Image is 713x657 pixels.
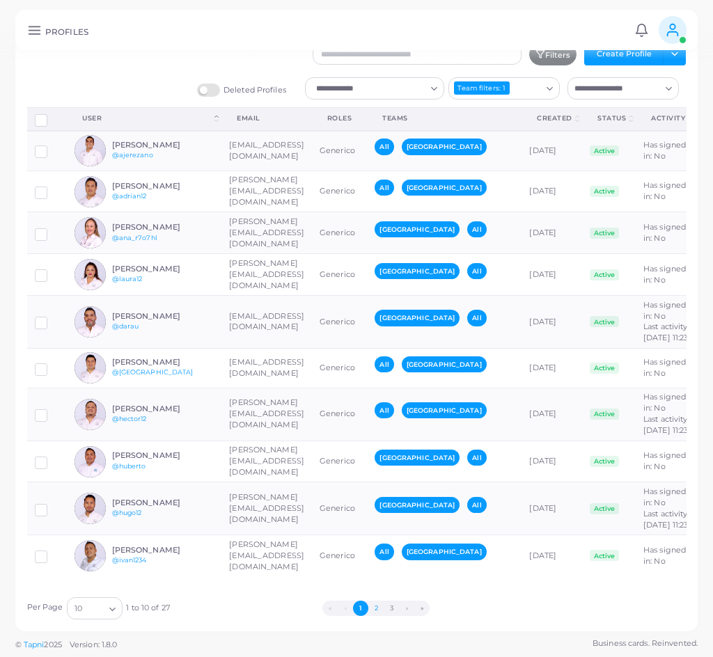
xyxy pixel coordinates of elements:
[112,404,214,413] h6: [PERSON_NAME]
[221,296,312,349] td: [EMAIL_ADDRESS][DOMAIN_NAME]
[327,113,352,123] div: Roles
[522,348,582,388] td: [DATE]
[112,368,194,376] a: @[GEOGRAPHIC_DATA]
[643,300,686,321] span: Has signed in: No
[84,601,104,616] input: Search for option
[368,601,384,616] button: Go to page 2
[467,450,486,466] span: All
[312,441,368,482] td: Generico
[590,409,619,420] span: Active
[414,601,430,616] button: Go to last page
[45,27,88,37] h5: PROFILES
[170,601,583,616] ul: Pagination
[375,450,460,466] span: [GEOGRAPHIC_DATA]
[237,113,297,123] div: Email
[112,151,153,159] a: @ajerezano
[590,145,619,157] span: Active
[402,544,487,560] span: [GEOGRAPHIC_DATA]
[67,597,123,619] div: Search for option
[643,545,686,566] span: Has signed in: No
[75,176,106,207] img: avatar
[590,456,619,467] span: Active
[221,535,312,576] td: [PERSON_NAME][EMAIL_ADDRESS][DOMAIN_NAME]
[597,113,626,123] div: Status
[448,77,560,100] div: Search for option
[522,441,582,482] td: [DATE]
[382,113,506,123] div: Teams
[384,601,399,616] button: Go to page 3
[312,535,368,576] td: Generico
[593,638,698,649] span: Business cards. Reinvented.
[221,348,312,388] td: [EMAIL_ADDRESS][DOMAIN_NAME]
[590,316,619,327] span: Active
[522,296,582,349] td: [DATE]
[112,358,214,367] h6: [PERSON_NAME]
[112,415,147,422] a: @hector12
[402,356,487,372] span: [GEOGRAPHIC_DATA]
[590,269,619,280] span: Active
[375,180,393,196] span: All
[312,212,368,254] td: Generico
[522,388,582,441] td: [DATE]
[353,601,368,616] button: Go to page 1
[126,603,169,614] span: 1 to 10 of 27
[75,446,106,477] img: avatar
[467,497,486,513] span: All
[312,296,368,349] td: Generico
[44,639,61,651] span: 2025
[511,81,540,96] input: Search for option
[643,509,689,530] span: Last activity: [DATE] 11:23
[643,357,686,378] span: Has signed in: No
[375,497,460,513] span: [GEOGRAPHIC_DATA]
[221,441,312,482] td: [PERSON_NAME][EMAIL_ADDRESS][DOMAIN_NAME]
[643,392,686,413] span: Has signed in: No
[112,322,139,330] a: @darau
[221,212,312,254] td: [PERSON_NAME][EMAIL_ADDRESS][DOMAIN_NAME]
[112,498,214,507] h6: [PERSON_NAME]
[221,254,312,296] td: [PERSON_NAME][EMAIL_ADDRESS][DOMAIN_NAME]
[590,503,619,514] span: Active
[402,138,487,155] span: [GEOGRAPHIC_DATA]
[70,640,118,649] span: Version: 1.8.0
[112,462,146,470] a: @huberto
[643,486,686,507] span: Has signed in: No
[312,254,368,296] td: Generico
[375,356,393,372] span: All
[522,254,582,296] td: [DATE]
[221,482,312,535] td: [PERSON_NAME][EMAIL_ADDRESS][DOMAIN_NAME]
[112,451,214,460] h6: [PERSON_NAME]
[75,352,106,383] img: avatar
[112,546,214,555] h6: [PERSON_NAME]
[522,535,582,576] td: [DATE]
[221,171,312,212] td: [PERSON_NAME][EMAIL_ADDRESS][DOMAIN_NAME]
[467,310,486,326] span: All
[197,84,286,97] label: Deleted Profiles
[75,217,106,248] img: avatar
[567,77,679,100] div: Search for option
[522,482,582,535] td: [DATE]
[590,186,619,197] span: Active
[375,402,393,418] span: All
[402,180,487,196] span: [GEOGRAPHIC_DATA]
[467,263,486,279] span: All
[643,140,686,161] span: Has signed in: No
[643,414,689,435] span: Last activity: [DATE] 11:23
[643,222,686,243] span: Has signed in: No
[82,113,212,123] div: User
[221,388,312,441] td: [PERSON_NAME][EMAIL_ADDRESS][DOMAIN_NAME]
[643,180,686,201] span: Has signed in: No
[375,544,393,560] span: All
[643,450,686,471] span: Has signed in: No
[112,509,142,516] a: @hugo12
[24,640,45,649] a: Tapni
[312,348,368,388] td: Generico
[467,221,486,237] span: All
[75,259,106,290] img: avatar
[312,131,368,171] td: Generico
[112,312,214,321] h6: [PERSON_NAME]
[643,264,686,285] span: Has signed in: No
[15,639,117,651] span: ©
[112,141,214,150] h6: [PERSON_NAME]
[112,556,147,564] a: @ivan1234
[75,601,82,616] span: 10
